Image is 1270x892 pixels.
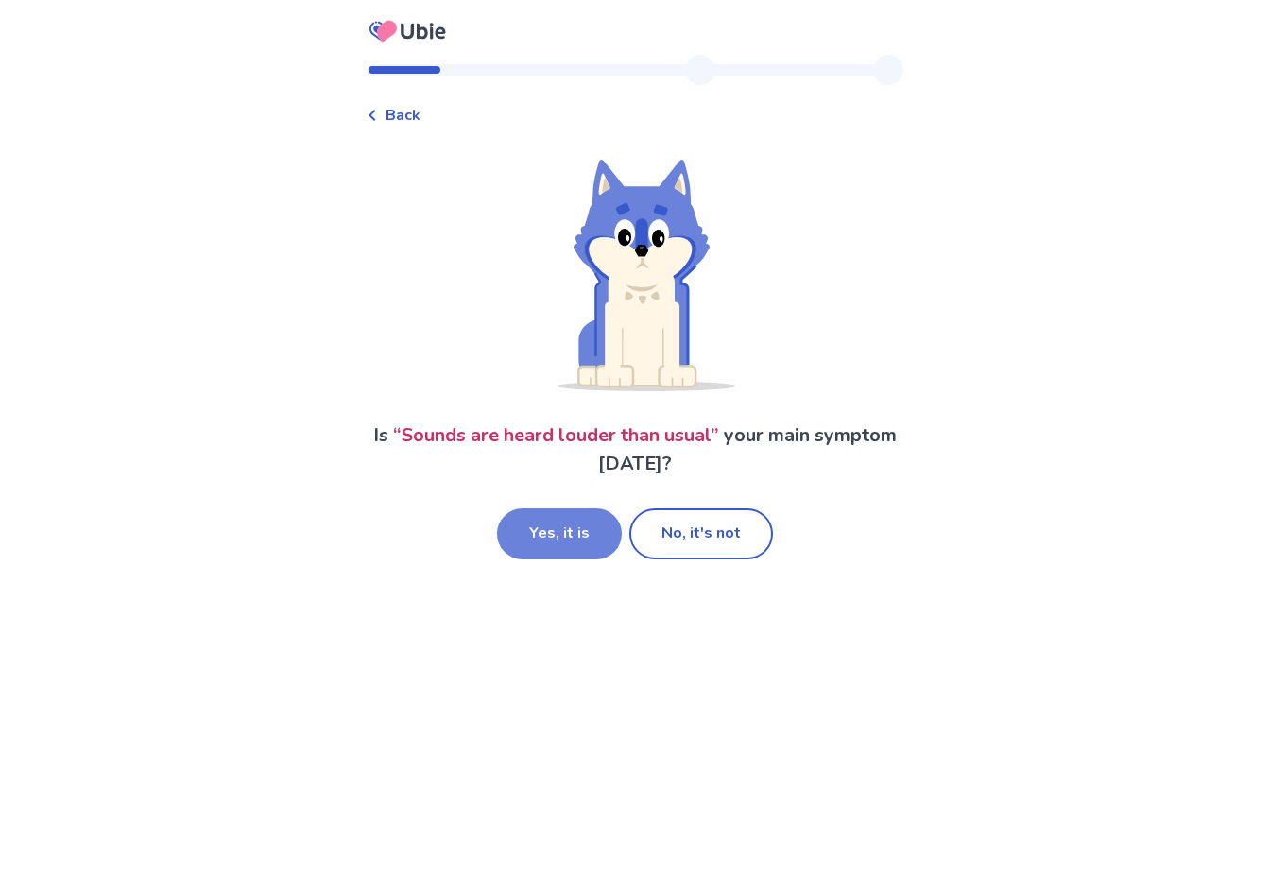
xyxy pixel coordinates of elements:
[367,421,903,478] p: Is your main symptom [DATE]?
[497,508,622,559] button: Yes, it is
[386,104,420,127] span: Back
[535,157,736,391] img: Shiba (Wondering)
[393,422,719,448] span: “ Sounds are heard louder than usual ”
[629,508,773,559] button: No, it's not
